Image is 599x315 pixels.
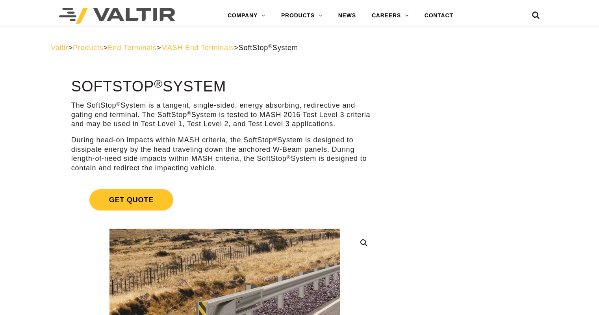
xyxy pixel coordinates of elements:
a: End Terminals [108,44,157,52]
img: Valtir [59,8,175,24]
sup: ® [273,136,278,142]
sup: ® [187,110,191,116]
p: The SoftStop System is a tangent, single-sided, energy absorbing, redirective and gating end term... [71,101,378,129]
a: CAREERS [364,8,417,24]
a: MASH End Terminals [161,44,234,52]
p: During head-on impacts within MASH criteria, the SoftStop System is designed to dissipate energy ... [71,136,378,173]
a: Get Quote [71,180,378,220]
div: > > > > [51,43,548,52]
sup: ® [116,101,121,107]
a: Valtir [51,44,68,52]
h1: SoftStop System [71,78,378,95]
a: Products [73,44,103,52]
sup: ® [268,43,273,49]
a: NEWS [330,8,364,24]
sup: ® [154,77,163,90]
span: Get Quote [89,189,173,211]
a: PRODUCTS [273,8,330,24]
sup: ® [287,155,291,160]
a: CONTACT [417,8,461,24]
span: SoftStop System [239,44,298,52]
a: COMPANY [220,8,273,24]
